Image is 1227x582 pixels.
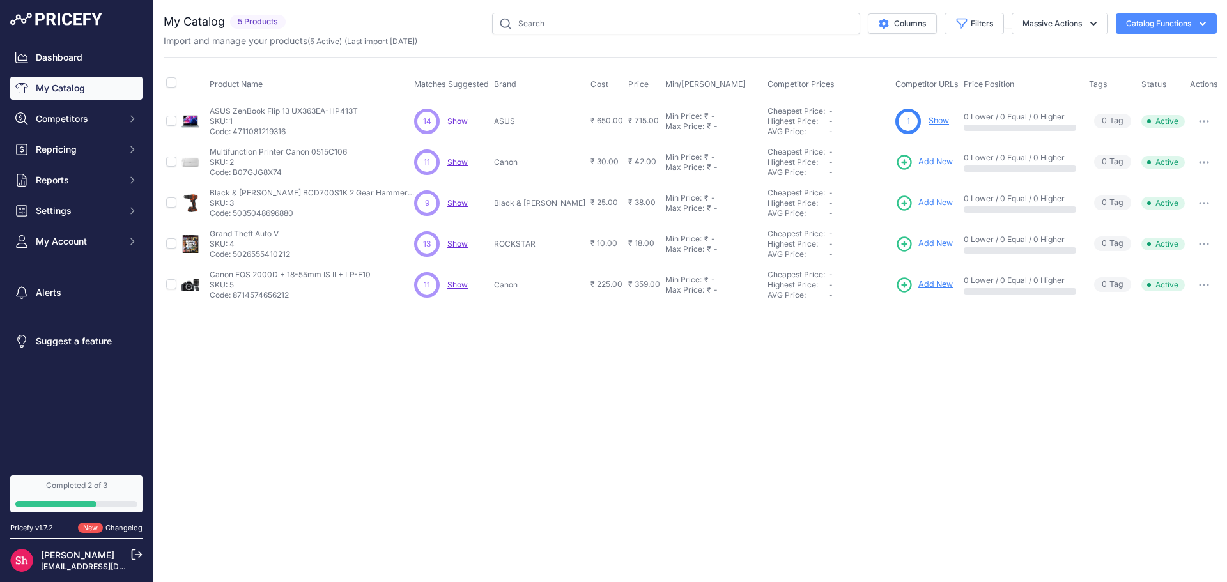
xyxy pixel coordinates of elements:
p: 0 Lower / 0 Equal / 0 Higher [964,275,1076,286]
span: Price Position [964,79,1014,89]
span: Product Name [210,79,263,89]
p: ASUS ZenBook Flip 13 UX363EA-HP413T [210,106,358,116]
a: Show [929,116,949,125]
div: Highest Price: [768,157,829,167]
span: ₹ 650.00 [590,116,623,125]
p: Multifunction Printer Canon 0515C106 [210,147,347,157]
div: - [709,111,715,121]
span: Active [1141,197,1185,210]
span: Add New [918,238,953,250]
p: 0 Lower / 0 Equal / 0 Higher [964,112,1076,122]
div: - [709,152,715,162]
span: - [829,116,833,126]
a: Cheapest Price: [768,229,825,238]
span: Tag [1094,114,1131,128]
p: Code: 5026555410212 [210,249,290,259]
div: ₹ [704,234,709,244]
span: Repricing [36,143,120,156]
span: ₹ 225.00 [590,279,622,289]
span: Active [1141,156,1185,169]
button: Filters [945,13,1004,34]
span: ₹ 25.00 [590,197,618,207]
p: 0 Lower / 0 Equal / 0 Higher [964,194,1076,204]
button: Columns [868,13,937,34]
div: ₹ [707,203,711,213]
span: ₹ 18.00 [628,238,654,248]
span: ₹ 359.00 [628,279,660,289]
span: Tag [1094,195,1131,210]
div: - [711,203,718,213]
p: Canon [494,157,585,167]
span: ₹ 10.00 [590,238,617,248]
span: Price [628,79,649,89]
span: - [829,290,833,300]
p: Canon EOS 2000D + 18-55mm IS II + LP-E10 [210,270,371,280]
button: Catalog Functions [1116,13,1217,34]
a: Cheapest Price: [768,147,825,157]
button: Massive Actions [1012,13,1108,34]
p: ROCKSTAR [494,239,585,249]
span: 11 [424,279,430,291]
a: Changelog [105,523,143,532]
a: Add New [895,235,953,253]
a: Show [447,157,468,167]
div: Min Price: [665,275,702,285]
div: ₹ [704,111,709,121]
span: Matches Suggested [414,79,489,89]
span: Show [447,116,468,126]
p: Code: 8714574656212 [210,290,371,300]
span: - [829,147,833,157]
span: 0 [1102,279,1107,291]
p: Code: B07GJG8X74 [210,167,347,178]
div: ₹ [707,121,711,132]
a: Cheapest Price: [768,106,825,116]
span: - [829,280,833,289]
a: Show [447,239,468,249]
div: Max Price: [665,244,704,254]
span: Brand [494,79,516,89]
span: Active [1141,115,1185,128]
p: SKU: 4 [210,239,290,249]
a: Add New [895,194,953,212]
button: Cost [590,79,611,89]
span: Tags [1089,79,1107,89]
div: - [709,193,715,203]
span: 0 [1102,238,1107,250]
span: - [829,198,833,208]
div: - [711,244,718,254]
div: AVG Price: [768,167,829,178]
a: Add New [895,153,953,171]
p: SKU: 1 [210,116,358,126]
div: AVG Price: [768,126,829,137]
span: Show [447,280,468,289]
div: Max Price: [665,121,704,132]
span: - [829,126,833,136]
input: Search [492,13,860,34]
div: Max Price: [665,162,704,172]
span: Settings [36,204,120,217]
button: Reports [10,169,143,192]
p: Black & [PERSON_NAME] [494,198,585,208]
div: Min Price: [665,234,702,244]
p: Import and manage your products [164,34,417,47]
p: Black & [PERSON_NAME] BCD700S1K 2 Gear Hammer Drill 18V 1 x 1.5[PERSON_NAME]-ion [210,188,414,198]
div: Min Price: [665,193,702,203]
span: Show [447,198,468,208]
span: ₹ 38.00 [628,197,656,207]
div: AVG Price: [768,249,829,259]
div: ₹ [707,162,711,172]
span: 5 Products [230,15,286,29]
span: Add New [918,197,953,209]
button: My Account [10,230,143,253]
span: 0 [1102,197,1107,209]
span: Tag [1094,277,1131,292]
div: ₹ [707,285,711,295]
span: Competitors [36,112,120,125]
p: SKU: 3 [210,198,414,208]
button: Status [1141,79,1169,89]
a: Cheapest Price: [768,270,825,279]
p: Code: 4711081219316 [210,126,358,137]
nav: Sidebar [10,46,143,460]
span: 0 [1102,156,1107,168]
